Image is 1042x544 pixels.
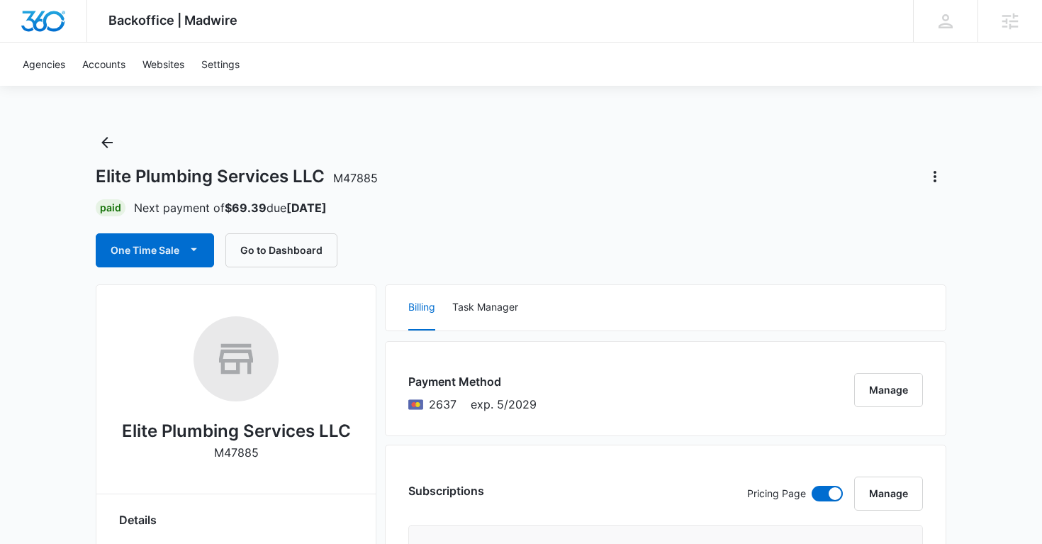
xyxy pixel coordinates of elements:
p: M47885 [214,444,259,461]
span: Details [119,511,157,528]
a: Settings [193,43,248,86]
h3: Subscriptions [408,482,484,499]
strong: [DATE] [286,201,327,215]
button: Manage [854,373,923,407]
button: Go to Dashboard [225,233,337,267]
span: Backoffice | Madwire [108,13,237,28]
button: Task Manager [452,285,518,331]
button: Actions [924,165,946,188]
a: Websites [134,43,193,86]
p: Pricing Page [747,486,806,501]
button: One Time Sale [96,233,214,267]
p: Next payment of due [134,199,327,216]
h2: Elite Plumbing Services LLC [122,418,351,444]
button: Back [96,131,118,154]
span: Mastercard ending with [429,396,456,413]
button: Manage [854,477,923,511]
a: Accounts [74,43,134,86]
strong: $69.39 [225,201,267,215]
span: M47885 [333,171,378,185]
a: Agencies [14,43,74,86]
span: exp. 5/2029 [471,396,537,413]
h3: Payment Method [408,373,537,390]
h1: Elite Plumbing Services LLC [96,166,378,187]
div: Paid [96,199,125,216]
button: Billing [408,285,435,331]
